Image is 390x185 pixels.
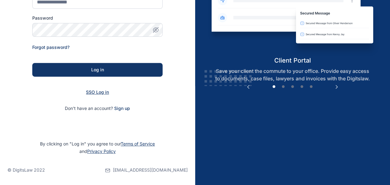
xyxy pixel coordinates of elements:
[86,89,109,95] a: SSO Log in
[308,84,314,90] button: 5
[7,140,188,155] p: By clicking on "Log in" you agree to our
[42,67,153,73] div: Log in
[206,56,379,65] h5: client portal
[32,15,163,21] label: Password
[32,45,69,50] a: Forgot password?
[87,149,116,154] a: Privacy Policy
[114,106,130,111] a: Sign up
[32,63,163,77] button: Log in
[121,141,155,146] a: Terms of Service
[105,155,188,185] a: [EMAIL_ADDRESS][DOMAIN_NAME]
[271,84,277,90] button: 1
[334,84,340,90] button: Next
[245,84,251,90] button: Previous
[7,167,45,173] p: © DigitsLaw 2022
[299,84,305,90] button: 4
[289,84,296,90] button: 3
[280,84,286,90] button: 2
[206,67,379,82] p: Save your client the commute to your office. Provide easy access to documents, case files, lawyer...
[79,149,116,154] span: and
[32,105,163,111] p: Don't have an account?
[113,167,188,173] span: [EMAIL_ADDRESS][DOMAIN_NAME]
